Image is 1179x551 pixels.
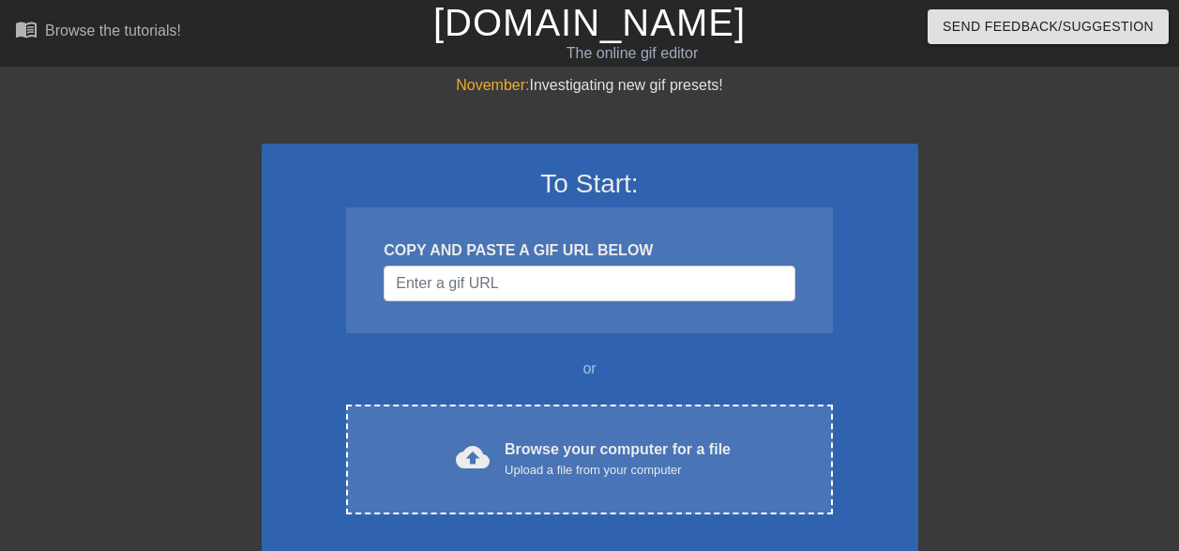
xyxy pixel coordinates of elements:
[310,358,869,380] div: or
[15,18,38,40] span: menu_book
[456,77,529,93] span: November:
[286,168,894,200] h3: To Start:
[928,9,1169,44] button: Send Feedback/Suggestion
[45,23,181,38] div: Browse the tutorials!
[262,74,918,97] div: Investigating new gif presets!
[384,239,794,262] div: COPY AND PASTE A GIF URL BELOW
[384,266,794,301] input: Username
[15,18,181,47] a: Browse the tutorials!
[456,440,490,474] span: cloud_upload
[402,42,862,65] div: The online gif editor
[943,15,1154,38] span: Send Feedback/Suggestion
[505,438,731,480] div: Browse your computer for a file
[433,2,746,43] a: [DOMAIN_NAME]
[505,461,731,480] div: Upload a file from your computer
